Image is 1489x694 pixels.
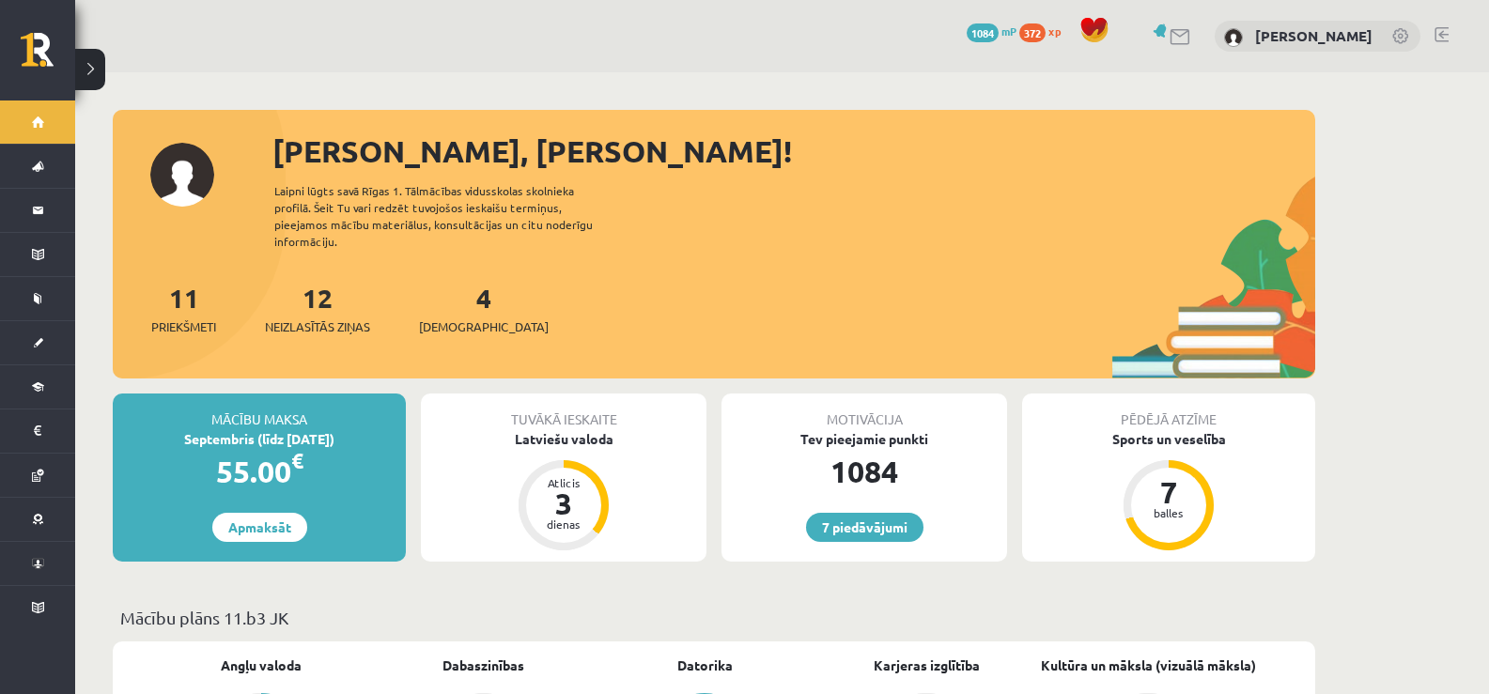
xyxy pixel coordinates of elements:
div: Atlicis [535,477,592,488]
a: Karjeras izglītība [874,655,980,675]
span: xp [1048,23,1061,39]
a: Dabaszinības [442,655,524,675]
a: Angļu valoda [221,655,302,675]
div: Septembris (līdz [DATE]) [113,429,406,449]
p: Mācību plāns 11.b3 JK [120,605,1308,630]
span: 372 [1019,23,1046,42]
a: Sports un veselība 7 balles [1022,429,1315,553]
a: Rīgas 1. Tālmācības vidusskola [21,33,75,80]
a: 12Neizlasītās ziņas [265,281,370,336]
div: Laipni lūgts savā Rīgas 1. Tālmācības vidusskolas skolnieka profilā. Šeit Tu vari redzēt tuvojošo... [274,182,626,250]
div: 7 [1140,477,1197,507]
a: [PERSON_NAME] [1255,26,1373,45]
span: € [291,447,303,474]
div: [PERSON_NAME], [PERSON_NAME]! [272,129,1315,174]
a: 372 xp [1019,23,1070,39]
div: 55.00 [113,449,406,494]
div: Motivācija [721,393,1007,429]
img: Reinārs Veikšs [1224,28,1243,47]
span: [DEMOGRAPHIC_DATA] [419,317,549,336]
div: Tev pieejamie punkti [721,429,1007,449]
span: Priekšmeti [151,317,216,336]
span: 1084 [967,23,999,42]
span: Neizlasītās ziņas [265,317,370,336]
div: Latviešu valoda [421,429,706,449]
div: dienas [535,518,592,530]
a: 7 piedāvājumi [806,513,923,542]
div: balles [1140,507,1197,518]
div: 1084 [721,449,1007,494]
a: Datorika [677,655,733,675]
span: mP [1001,23,1016,39]
a: Kultūra un māksla (vizuālā māksla) [1041,655,1256,675]
a: 1084 mP [967,23,1016,39]
div: Tuvākā ieskaite [421,393,706,429]
div: Mācību maksa [113,393,406,429]
div: Sports un veselība [1022,429,1315,449]
div: 3 [535,488,592,518]
a: Latviešu valoda Atlicis 3 dienas [421,429,706,553]
a: 11Priekšmeti [151,281,216,336]
a: 4[DEMOGRAPHIC_DATA] [419,281,549,336]
div: Pēdējā atzīme [1022,393,1315,429]
a: Apmaksāt [212,513,307,542]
